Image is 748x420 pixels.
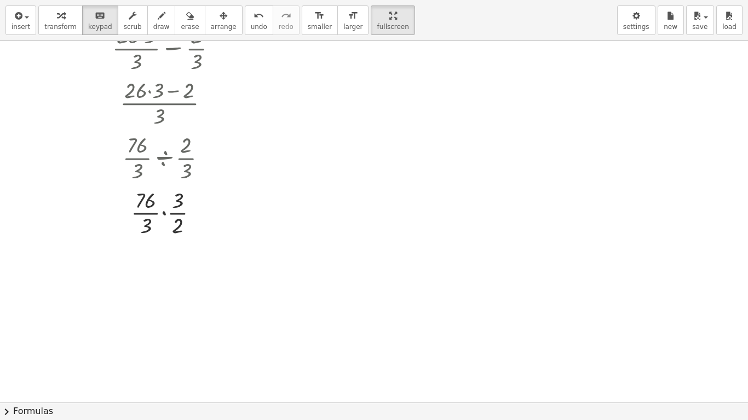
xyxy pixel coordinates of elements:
[205,5,243,35] button: arrange
[308,23,332,31] span: smaller
[251,23,267,31] span: undo
[314,9,325,22] i: format_size
[658,5,684,35] button: new
[686,5,714,35] button: save
[279,23,294,31] span: redo
[371,5,415,35] button: fullscreen
[175,5,205,35] button: erase
[254,9,264,22] i: undo
[348,9,358,22] i: format_size
[281,9,291,22] i: redo
[211,23,237,31] span: arrange
[664,23,677,31] span: new
[118,5,148,35] button: scrub
[245,5,273,35] button: undoundo
[38,5,83,35] button: transform
[181,23,199,31] span: erase
[273,5,300,35] button: redoredo
[343,23,363,31] span: larger
[5,5,36,35] button: insert
[377,23,408,31] span: fullscreen
[302,5,338,35] button: format_sizesmaller
[722,23,737,31] span: load
[88,23,112,31] span: keypad
[716,5,743,35] button: load
[147,5,176,35] button: draw
[11,23,30,31] span: insert
[617,5,655,35] button: settings
[153,23,170,31] span: draw
[692,23,707,31] span: save
[82,5,118,35] button: keyboardkeypad
[623,23,649,31] span: settings
[337,5,369,35] button: format_sizelarger
[44,23,77,31] span: transform
[95,9,105,22] i: keyboard
[124,23,142,31] span: scrub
